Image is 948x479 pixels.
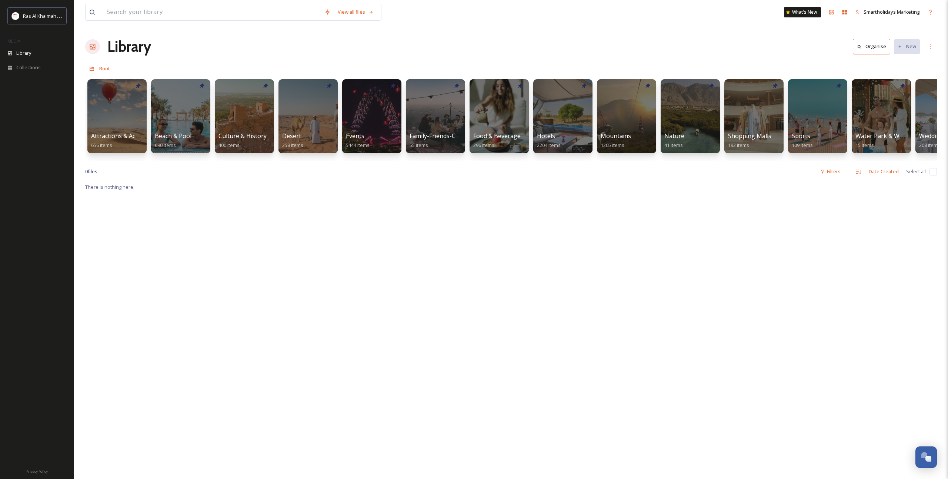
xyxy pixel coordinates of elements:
[23,12,128,19] span: Ras Al Khaimah Tourism Development Authority
[99,65,110,72] span: Root
[792,133,813,148] a: Sports109 items
[473,132,521,140] span: Food & Beverage
[26,469,48,474] span: Privacy Policy
[855,132,928,140] span: Water Park & Water Slides
[537,142,561,148] span: 2204 items
[853,39,890,54] button: Organise
[85,168,97,175] span: 0 file s
[784,7,821,17] a: What's New
[601,142,624,148] span: 1205 items
[91,132,153,140] span: Attractions & Activities
[7,38,20,44] span: MEDIA
[155,133,191,148] a: Beach & Pool690 items
[864,9,920,15] span: Smartholidays Marketing
[91,142,112,148] span: 656 items
[282,132,301,140] span: Desert
[346,132,364,140] span: Events
[155,132,191,140] span: Beach & Pool
[410,142,428,148] span: 55 items
[855,133,928,148] a: Water Park & Water Slides15 items
[155,142,176,148] span: 690 items
[919,132,947,140] span: Weddings
[728,142,749,148] span: 192 items
[851,5,924,19] a: Smartholidays Marketing
[855,142,874,148] span: 15 items
[664,142,683,148] span: 41 items
[218,132,267,140] span: Culture & History
[792,142,813,148] span: 109 items
[16,50,31,57] span: Library
[894,39,920,54] button: New
[91,133,153,148] a: Attractions & Activities656 items
[85,184,134,190] span: There is nothing here.
[218,133,267,148] a: Culture & History400 items
[334,5,377,19] a: View all files
[853,39,894,54] a: Organise
[16,64,41,71] span: Collections
[537,132,555,140] span: Hotels
[817,164,844,179] div: Filters
[664,133,684,148] a: Nature41 items
[728,132,771,140] span: Shopping Malls
[601,132,631,140] span: Mountains
[473,142,494,148] span: 296 items
[107,36,151,58] a: Library
[26,466,48,475] a: Privacy Policy
[919,133,947,148] a: Weddings208 items
[410,132,486,140] span: Family-Friends-Couple-Solo
[728,133,771,148] a: Shopping Malls192 items
[664,132,684,140] span: Nature
[12,12,19,20] img: Logo_RAKTDA_RGB-01.png
[103,4,321,20] input: Search your library
[99,64,110,73] a: Root
[410,133,486,148] a: Family-Friends-Couple-Solo55 items
[473,133,521,148] a: Food & Beverage296 items
[915,446,937,468] button: Open Chat
[282,142,303,148] span: 258 items
[346,142,370,148] span: 5444 items
[346,133,370,148] a: Events5444 items
[865,164,902,179] div: Date Created
[601,133,631,148] a: Mountains1205 items
[282,133,303,148] a: Desert258 items
[537,133,561,148] a: Hotels2204 items
[792,132,810,140] span: Sports
[218,142,240,148] span: 400 items
[906,168,926,175] span: Select all
[919,142,940,148] span: 208 items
